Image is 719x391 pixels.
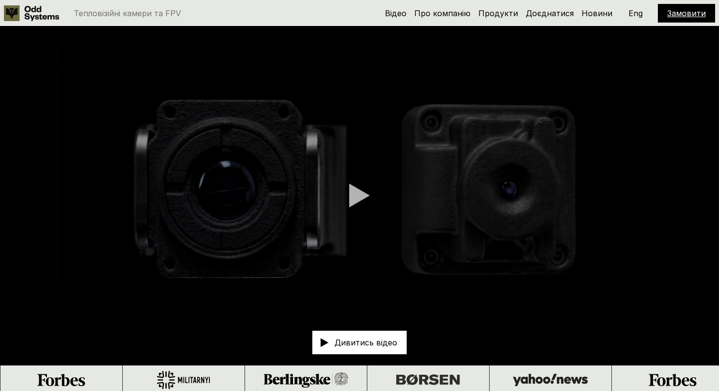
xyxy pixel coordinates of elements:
a: Продукти [478,8,518,18]
p: Тепловізійні камери та FPV [74,9,181,17]
p: Дивитись відео [335,339,397,346]
a: Відео [385,8,406,18]
a: Новини [582,8,612,18]
a: Про компанію [414,8,471,18]
a: Замовити [667,8,706,18]
a: Доєднатися [526,8,574,18]
p: Eng [629,9,643,17]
